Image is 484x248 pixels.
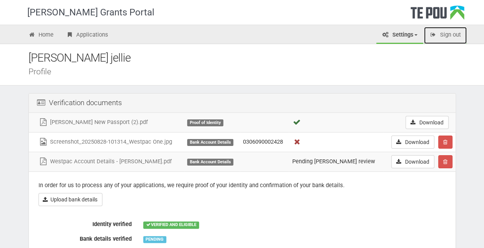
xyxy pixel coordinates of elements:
[240,132,289,152] td: 0306090002428
[39,158,172,165] a: Westpac Account Details - [PERSON_NAME].pdf
[143,236,166,243] div: PENDING
[143,221,199,228] div: VERIFIED AND ELIGIBLE
[39,119,148,126] a: [PERSON_NAME] New Passport (2).pdf
[376,27,423,44] a: Settings
[391,136,434,149] a: Download
[28,67,467,75] div: Profile
[39,193,102,206] a: Upload bank details
[424,27,467,44] a: Sign out
[29,94,456,113] div: Verification documents
[28,50,467,66] div: [PERSON_NAME] jellie
[33,218,137,228] label: Identity verified
[405,116,449,129] a: Download
[289,152,384,171] td: Pending [PERSON_NAME] review
[391,155,434,168] a: Download
[187,139,233,146] div: Bank Account Details
[39,181,446,189] p: In order for us to process any of your applications, we require proof of your identity and confir...
[410,5,464,25] div: Te Pou Logo
[33,232,137,243] label: Bank details verified
[39,138,172,145] a: Screenshot_20250828-101314_Westpac One.jpg
[60,27,114,44] a: Applications
[187,119,223,126] div: Proof of Identity
[23,27,60,44] a: Home
[187,159,233,166] div: Bank Account Details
